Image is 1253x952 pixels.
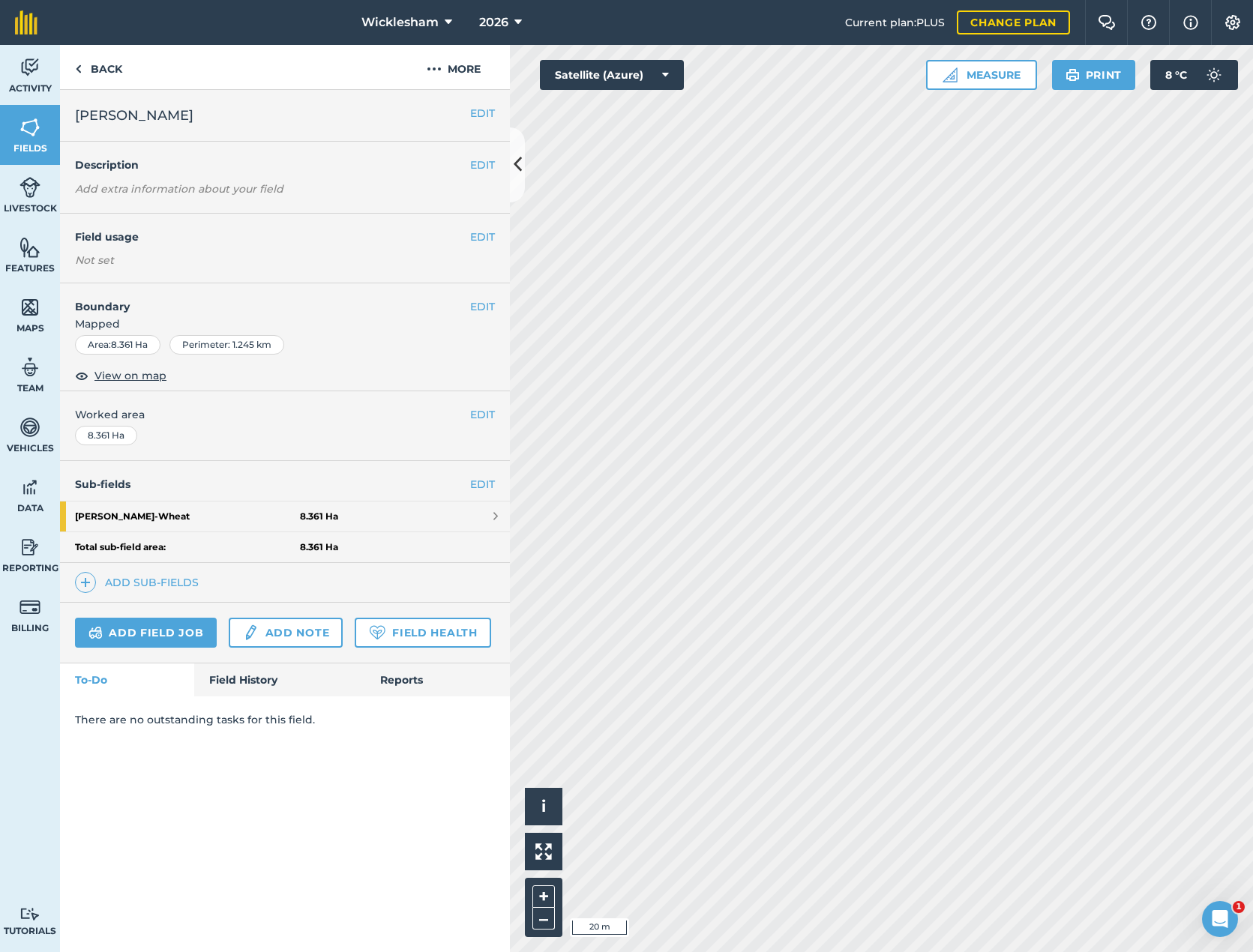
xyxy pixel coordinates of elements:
[19,356,40,379] img: svg+xml;base64,PD94bWwgdmVyc2lvbj0iMS4wIiBlbmNvZGluZz0idXRmLTgiPz4KPCEtLSBHZW5lcmF0b3I6IEFkb2JlIE...
[1098,15,1116,30] img: Two speech bubbles overlapping with the left bubble in the forefront
[427,60,442,78] img: svg+xml;base64,PHN2ZyB4bWxucz0iaHR0cDovL3d3dy53My5vcmcvMjAwMC9zdmciIHdpZHRoPSIyMCIgaGVpZ2h0PSIyNC...
[19,416,40,439] img: svg+xml;base64,PD94bWwgdmVyc2lvbj0iMS4wIiBlbmNvZGluZz0idXRmLTgiPz4KPCEtLSBHZW5lcmF0b3I6IEFkb2JlIE...
[19,296,40,319] img: svg+xml;base64,PHN2ZyB4bWxucz0iaHR0cDovL3d3dy53My5vcmcvMjAwMC9zdmciIHdpZHRoPSI1NiIgaGVpZ2h0PSI2MC...
[75,406,495,423] span: Worked area
[1165,60,1187,90] span: 8 ° C
[75,157,495,173] h4: Description
[75,426,137,445] div: 8.361 Ha
[75,367,166,385] button: View on map
[75,572,205,593] a: Add sub-fields
[94,367,166,384] span: View on map
[470,105,495,121] button: EDIT
[1202,901,1238,937] iframe: Intercom live chat
[470,157,495,173] button: EDIT
[957,10,1070,34] a: Change plan
[1066,66,1080,84] img: svg+xml;base64,PHN2ZyB4bWxucz0iaHR0cDovL3d3dy53My5vcmcvMjAwMC9zdmciIHdpZHRoPSIxOSIgaGVpZ2h0PSIyNC...
[532,885,555,908] button: +
[355,618,490,648] a: Field Health
[361,13,439,31] span: Wicklesham
[470,476,495,492] a: EDIT
[541,797,546,816] span: i
[75,618,217,648] a: Add field job
[75,229,470,245] h4: Field usage
[300,541,338,553] strong: 8.361 Ha
[19,536,40,558] img: svg+xml;base64,PD94bWwgdmVyc2lvbj0iMS4wIiBlbmNvZGluZz0idXRmLTgiPz4KPCEtLSBHZW5lcmF0b3I6IEFkb2JlIE...
[470,229,495,245] button: EDIT
[60,45,137,89] a: Back
[365,663,510,696] a: Reports
[19,176,40,199] img: svg+xml;base64,PD94bWwgdmVyc2lvbj0iMS4wIiBlbmNvZGluZz0idXRmLTgiPz4KPCEtLSBHZW5lcmF0b3I6IEFkb2JlIE...
[169,335,284,355] div: Perimeter : 1.245 km
[19,116,40,139] img: svg+xml;base64,PHN2ZyB4bWxucz0iaHR0cDovL3d3dy53My5vcmcvMjAwMC9zdmciIHdpZHRoPSI1NiIgaGVpZ2h0PSI2MC...
[1233,901,1245,913] span: 1
[845,14,945,31] span: Current plan : PLUS
[15,10,37,34] img: fieldmargin Logo
[943,67,958,82] img: Ruler icon
[1150,60,1238,90] button: 8 °C
[88,624,103,642] img: svg+xml;base64,PD94bWwgdmVyc2lvbj0iMS4wIiBlbmNvZGluZz0idXRmLTgiPz4KPCEtLSBHZW5lcmF0b3I6IEFkb2JlIE...
[525,788,562,825] button: i
[926,60,1037,90] button: Measure
[60,283,470,315] h4: Boundary
[80,573,91,591] img: svg+xml;base64,PHN2ZyB4bWxucz0iaHR0cDovL3d3dy53My5vcmcvMjAwMC9zdmciIHdpZHRoPSIxNCIgaGVpZ2h0PSIyNC...
[540,60,684,90] button: Satellite (Azure)
[75,367,88,385] img: svg+xml;base64,PHN2ZyB4bWxucz0iaHR0cDovL3d3dy53My5vcmcvMjAwMC9zdmciIHdpZHRoPSIxOCIgaGVpZ2h0PSIyNC...
[75,253,495,268] div: Not set
[535,843,552,860] img: Four arrows, one pointing top left, one top right, one bottom right and the last bottom left
[19,907,40,921] img: svg+xml;base64,PD94bWwgdmVyc2lvbj0iMS4wIiBlbmNvZGluZz0idXRmLTgiPz4KPCEtLSBHZW5lcmF0b3I6IEFkb2JlIE...
[19,56,40,79] img: svg+xml;base64,PD94bWwgdmVyc2lvbj0iMS4wIiBlbmNvZGluZz0idXRmLTgiPz4KPCEtLSBHZW5lcmF0b3I6IEFkb2JlIE...
[60,663,194,696] a: To-Do
[60,476,510,492] h4: Sub-fields
[75,501,300,531] strong: [PERSON_NAME] - Wheat
[75,182,283,196] em: Add extra information about your field
[397,45,510,89] button: More
[75,335,160,355] div: Area : 8.361 Ha
[75,60,82,78] img: svg+xml;base64,PHN2ZyB4bWxucz0iaHR0cDovL3d3dy53My5vcmcvMjAwMC9zdmciIHdpZHRoPSI5IiBoZWlnaHQ9IjI0Ii...
[60,316,510,332] span: Mapped
[19,476,40,498] img: svg+xml;base64,PD94bWwgdmVyc2lvbj0iMS4wIiBlbmNvZGluZz0idXRmLTgiPz4KPCEtLSBHZW5lcmF0b3I6IEFkb2JlIE...
[229,618,343,648] a: Add note
[75,105,193,126] span: [PERSON_NAME]
[242,624,259,642] img: svg+xml;base64,PD94bWwgdmVyc2lvbj0iMS4wIiBlbmNvZGluZz0idXRmLTgiPz4KPCEtLSBHZW5lcmF0b3I6IEFkb2JlIE...
[470,298,495,315] button: EDIT
[75,541,300,553] strong: Total sub-field area:
[194,663,364,696] a: Field History
[1183,13,1198,31] img: svg+xml;base64,PHN2ZyB4bWxucz0iaHR0cDovL3d3dy53My5vcmcvMjAwMC9zdmciIHdpZHRoPSIxNyIgaGVpZ2h0PSIxNy...
[1224,15,1242,30] img: A cog icon
[1140,15,1158,30] img: A question mark icon
[479,13,508,31] span: 2026
[1199,60,1229,90] img: svg+xml;base64,PD94bWwgdmVyc2lvbj0iMS4wIiBlbmNvZGluZz0idXRmLTgiPz4KPCEtLSBHZW5lcmF0b3I6IEFkb2JlIE...
[60,501,510,531] a: [PERSON_NAME]-Wheat8.361 Ha
[19,236,40,259] img: svg+xml;base64,PHN2ZyB4bWxucz0iaHR0cDovL3d3dy53My5vcmcvMjAwMC9zdmciIHdpZHRoPSI1NiIgaGVpZ2h0PSI2MC...
[470,406,495,423] button: EDIT
[75,711,495,728] p: There are no outstanding tasks for this field.
[532,908,555,930] button: –
[1052,60,1136,90] button: Print
[19,596,40,618] img: svg+xml;base64,PD94bWwgdmVyc2lvbj0iMS4wIiBlbmNvZGluZz0idXRmLTgiPz4KPCEtLSBHZW5lcmF0b3I6IEFkb2JlIE...
[300,510,338,522] strong: 8.361 Ha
